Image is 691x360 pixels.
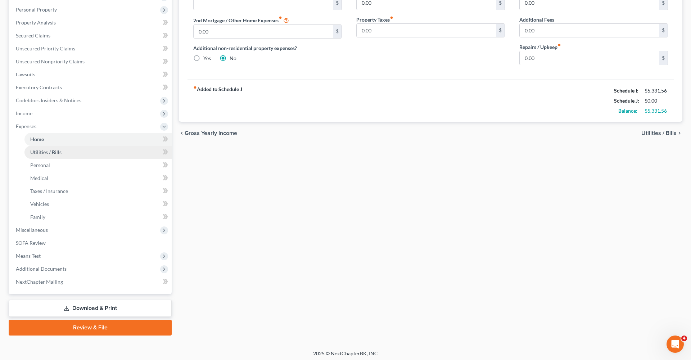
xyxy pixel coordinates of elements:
a: Vehicles [24,198,172,211]
span: Family [30,214,45,220]
span: Taxes / Insurance [30,188,68,194]
input: -- [357,24,496,37]
i: fiber_manual_record [557,43,561,47]
input: -- [194,25,333,39]
a: Medical [24,172,172,185]
input: -- [520,51,659,65]
span: Miscellaneous [16,227,48,233]
a: Download & Print [9,300,172,317]
a: Taxes / Insurance [24,185,172,198]
span: Vehicles [30,201,49,207]
i: fiber_manual_record [193,86,197,89]
span: 4 [681,336,687,341]
div: $0.00 [645,97,668,104]
span: Medical [30,175,48,181]
div: $ [659,24,668,37]
a: NextChapter Mailing [10,275,172,288]
div: $5,331.56 [645,107,668,114]
input: -- [520,24,659,37]
strong: Schedule I: [614,87,638,94]
button: chevron_left Gross Yearly Income [179,130,237,136]
a: Secured Claims [10,29,172,42]
div: $ [333,25,342,39]
span: Executory Contracts [16,84,62,90]
a: Personal [24,159,172,172]
label: Property Taxes [356,16,393,23]
a: Unsecured Priority Claims [10,42,172,55]
span: Secured Claims [16,32,50,39]
span: Expenses [16,123,36,129]
span: Unsecured Nonpriority Claims [16,58,85,64]
a: Review & File [9,320,172,336]
i: chevron_right [677,130,682,136]
span: Means Test [16,253,41,259]
button: Utilities / Bills chevron_right [641,130,682,136]
a: Executory Contracts [10,81,172,94]
a: Unsecured Nonpriority Claims [10,55,172,68]
strong: Schedule J: [614,98,639,104]
span: Home [30,136,44,142]
div: $5,331.56 [645,87,668,94]
span: Property Analysis [16,19,56,26]
span: Unsecured Priority Claims [16,45,75,51]
label: Yes [203,55,211,62]
label: No [230,55,236,62]
div: $ [659,51,668,65]
span: Income [16,110,32,116]
a: Lawsuits [10,68,172,81]
a: SOFA Review [10,237,172,249]
a: Utilities / Bills [24,146,172,159]
label: 2nd Mortgage / Other Home Expenses [193,16,289,24]
a: Family [24,211,172,224]
div: $ [496,24,505,37]
label: Additional non-residential property expenses? [193,44,342,52]
span: Utilities / Bills [30,149,62,155]
span: Gross Yearly Income [185,130,237,136]
span: Personal [30,162,50,168]
span: NextChapter Mailing [16,279,63,285]
label: Repairs / Upkeep [519,43,561,51]
span: Additional Documents [16,266,67,272]
a: Home [24,133,172,146]
span: Personal Property [16,6,57,13]
iframe: Intercom live chat [667,336,684,353]
span: Codebtors Insiders & Notices [16,97,81,103]
span: SOFA Review [16,240,46,246]
span: Utilities / Bills [641,130,677,136]
span: Lawsuits [16,71,35,77]
i: fiber_manual_record [390,16,393,19]
label: Additional Fees [519,16,554,23]
i: fiber_manual_record [279,16,282,19]
strong: Balance: [618,108,637,114]
i: chevron_left [179,130,185,136]
a: Property Analysis [10,16,172,29]
strong: Added to Schedule J [193,86,242,116]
